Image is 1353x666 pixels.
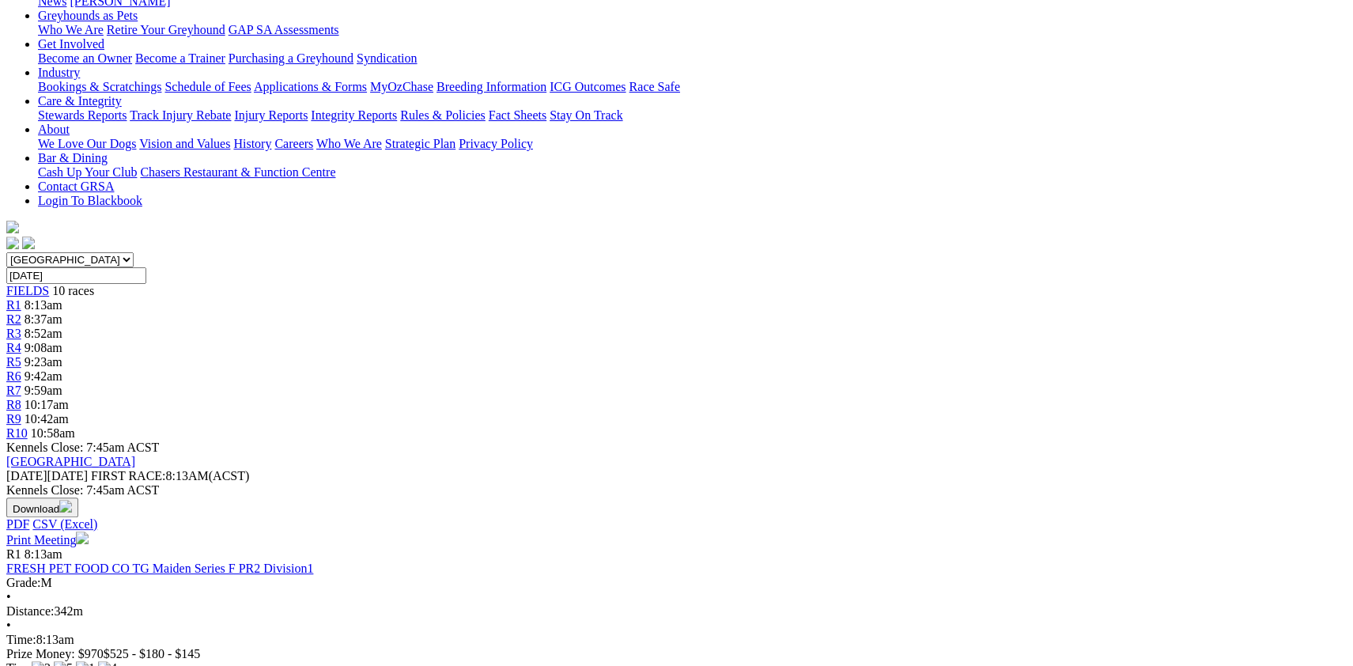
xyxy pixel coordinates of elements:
[25,384,62,397] span: 9:59am
[38,123,70,136] a: About
[38,194,142,207] a: Login To Blackbook
[550,80,625,93] a: ICG Outcomes
[6,398,21,411] a: R8
[135,51,225,65] a: Become a Trainer
[550,108,622,122] a: Stay On Track
[38,23,1347,37] div: Greyhounds as Pets
[38,9,138,22] a: Greyhounds as Pets
[38,37,104,51] a: Get Involved
[38,151,108,165] a: Bar & Dining
[6,221,19,233] img: logo-grsa-white.png
[370,80,433,93] a: MyOzChase
[139,137,230,150] a: Vision and Values
[25,298,62,312] span: 8:13am
[459,137,533,150] a: Privacy Policy
[52,284,94,297] span: 10 races
[6,298,21,312] a: R1
[6,355,21,369] a: R5
[274,137,313,150] a: Careers
[25,412,69,426] span: 10:42am
[6,517,1347,532] div: Download
[38,165,1347,180] div: Bar & Dining
[6,341,21,354] a: R4
[32,517,97,531] a: CSV (Excel)
[38,180,114,193] a: Contact GRSA
[6,384,21,397] a: R7
[38,80,1347,94] div: Industry
[6,312,21,326] a: R2
[385,137,455,150] a: Strategic Plan
[38,94,122,108] a: Care & Integrity
[38,51,132,65] a: Become an Owner
[6,633,1347,647] div: 8:13am
[130,108,231,122] a: Track Injury Rebate
[91,469,165,482] span: FIRST RACE:
[6,284,49,297] a: FIELDS
[38,165,137,179] a: Cash Up Your Club
[38,51,1347,66] div: Get Involved
[6,426,28,440] a: R10
[6,517,29,531] a: PDF
[6,455,135,468] a: [GEOGRAPHIC_DATA]
[38,108,1347,123] div: Care & Integrity
[6,604,54,618] span: Distance:
[400,108,486,122] a: Rules & Policies
[6,441,159,454] span: Kennels Close: 7:45am ACST
[6,469,88,482] span: [DATE]
[6,533,89,547] a: Print Meeting
[6,469,47,482] span: [DATE]
[489,108,546,122] a: Fact Sheets
[38,23,104,36] a: Who We Are
[229,51,353,65] a: Purchasing a Greyhound
[629,80,679,93] a: Race Safe
[357,51,417,65] a: Syndication
[6,576,1347,590] div: M
[38,137,136,150] a: We Love Our Dogs
[6,369,21,383] a: R6
[254,80,367,93] a: Applications & Forms
[38,66,80,79] a: Industry
[25,341,62,354] span: 9:08am
[229,23,339,36] a: GAP SA Assessments
[6,327,21,340] a: R3
[31,426,75,440] span: 10:58am
[6,576,41,589] span: Grade:
[25,327,62,340] span: 8:52am
[6,483,1347,498] div: Kennels Close: 7:45am ACST
[6,547,21,561] span: R1
[25,312,62,326] span: 8:37am
[38,80,161,93] a: Bookings & Scratchings
[164,80,251,93] a: Schedule of Fees
[140,165,335,179] a: Chasers Restaurant & Function Centre
[6,633,36,646] span: Time:
[6,590,11,604] span: •
[59,500,72,513] img: download.svg
[6,619,11,632] span: •
[38,137,1347,151] div: About
[234,108,308,122] a: Injury Reports
[38,108,127,122] a: Stewards Reports
[6,604,1347,619] div: 342m
[6,412,21,426] a: R9
[25,369,62,383] span: 9:42am
[437,80,546,93] a: Breeding Information
[91,469,249,482] span: 8:13AM(ACST)
[6,267,146,284] input: Select date
[22,237,35,249] img: twitter.svg
[6,647,1347,661] div: Prize Money: $970
[25,547,62,561] span: 8:13am
[76,532,89,544] img: printer.svg
[311,108,397,122] a: Integrity Reports
[316,137,382,150] a: Who We Are
[233,137,271,150] a: History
